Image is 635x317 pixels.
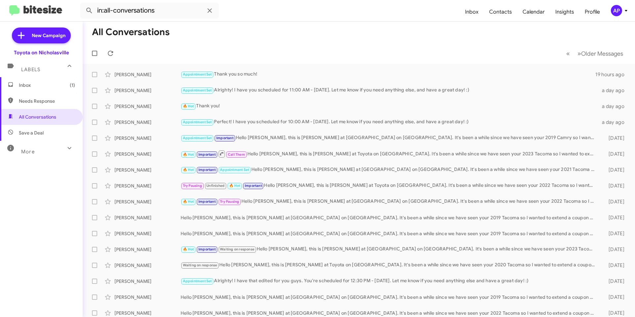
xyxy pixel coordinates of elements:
[581,50,623,57] span: Older Messages
[183,72,212,77] span: Appointment Set
[114,183,181,189] div: [PERSON_NAME]
[183,184,202,188] span: Try Pausing
[577,49,581,58] span: »
[181,230,598,237] div: Hello [PERSON_NAME], this is [PERSON_NAME] at [GEOGRAPHIC_DATA] on [GEOGRAPHIC_DATA]. It's been a...
[598,103,630,110] div: a day ago
[114,214,181,221] div: [PERSON_NAME]
[220,168,249,172] span: Appointment Set
[598,119,630,126] div: a day ago
[114,230,181,237] div: [PERSON_NAME]
[19,130,44,136] span: Save a Deal
[216,136,233,140] span: Important
[32,32,65,39] span: New Campaign
[229,184,240,188] span: 🔥 Hot
[573,47,627,60] button: Next
[220,199,239,204] span: Try Pausing
[598,135,630,141] div: [DATE]
[183,199,194,204] span: 🔥 Hot
[12,27,71,43] a: New Campaign
[181,86,598,94] div: Alrighty! I have you scheduled for 11:00 AM - [DATE]. Let me know if you need anything else, and ...
[598,151,630,157] div: [DATE]
[611,5,622,16] div: AP
[181,71,595,78] div: Thank you so much!
[598,87,630,94] div: a day ago
[183,279,212,283] span: Appointment Set
[92,27,170,37] h1: All Conversations
[114,135,181,141] div: [PERSON_NAME]
[598,183,630,189] div: [DATE]
[579,2,605,22] a: Profile
[198,168,216,172] span: Important
[19,98,75,104] span: Needs Response
[598,246,630,253] div: [DATE]
[183,263,217,267] span: Waiting on response
[220,247,254,251] span: Waiting on response
[181,310,598,316] div: Hello [PERSON_NAME], this is [PERSON_NAME] at [GEOGRAPHIC_DATA] on [GEOGRAPHIC_DATA]. It's been a...
[562,47,574,60] button: Previous
[563,47,627,60] nav: Page navigation example
[598,310,630,316] div: [DATE]
[181,182,598,189] div: Hello [PERSON_NAME], this is [PERSON_NAME] at Toyota on [GEOGRAPHIC_DATA]. It's been a while sinc...
[181,118,598,126] div: Perfect! I have you scheduled for 10:00 AM - [DATE]. Let me know if you need anything else, and h...
[181,166,598,174] div: Hello [PERSON_NAME], this is [PERSON_NAME] at [GEOGRAPHIC_DATA] on [GEOGRAPHIC_DATA]. It's been a...
[183,88,212,92] span: Appointment Set
[598,167,630,173] div: [DATE]
[80,3,219,19] input: Search
[598,294,630,300] div: [DATE]
[21,149,35,155] span: More
[183,120,212,124] span: Appointment Set
[114,246,181,253] div: [PERSON_NAME]
[566,49,570,58] span: «
[114,103,181,110] div: [PERSON_NAME]
[114,87,181,94] div: [PERSON_NAME]
[598,214,630,221] div: [DATE]
[114,310,181,316] div: [PERSON_NAME]
[198,247,216,251] span: Important
[181,198,598,205] div: Hello [PERSON_NAME], this is [PERSON_NAME] at [GEOGRAPHIC_DATA] on [GEOGRAPHIC_DATA]. It's been a...
[198,199,216,204] span: Important
[181,277,598,285] div: Alrighty! I have that edited for you guys. You're scheduled for 12:30 PM - [DATE]. Let me know if...
[181,214,598,221] div: Hello [PERSON_NAME], this is [PERSON_NAME] at [GEOGRAPHIC_DATA] on [GEOGRAPHIC_DATA]. It's been a...
[183,168,194,172] span: 🔥 Hot
[114,278,181,285] div: [PERSON_NAME]
[550,2,579,22] span: Insights
[228,152,245,157] span: Call Them
[114,151,181,157] div: [PERSON_NAME]
[14,49,69,56] div: Toyota on Nicholasville
[206,184,225,188] span: Unfinished
[245,184,262,188] span: Important
[181,102,598,110] div: Thank you!
[198,152,216,157] span: Important
[517,2,550,22] a: Calendar
[183,152,194,157] span: 🔥 Hot
[595,71,630,78] div: 19 hours ago
[21,67,40,73] span: Labels
[70,82,75,88] span: (1)
[460,2,484,22] a: Inbox
[181,150,598,158] div: Hello [PERSON_NAME], this is [PERSON_NAME] at Toyota on [GEOGRAPHIC_DATA]. It's been a while sinc...
[114,119,181,126] div: [PERSON_NAME]
[181,134,598,142] div: Hello [PERSON_NAME], this is [PERSON_NAME] at [GEOGRAPHIC_DATA] on [GEOGRAPHIC_DATA]. It's been a...
[183,247,194,251] span: 🔥 Hot
[183,136,212,140] span: Appointment Set
[114,294,181,300] div: [PERSON_NAME]
[598,198,630,205] div: [DATE]
[598,278,630,285] div: [DATE]
[114,71,181,78] div: [PERSON_NAME]
[114,198,181,205] div: [PERSON_NAME]
[183,104,194,108] span: 🔥 Hot
[181,294,598,300] div: Hello [PERSON_NAME], this is [PERSON_NAME] at [GEOGRAPHIC_DATA] on [GEOGRAPHIC_DATA]. It's been a...
[181,261,598,269] div: Hello [PERSON_NAME], this is [PERSON_NAME] at Toyota on [GEOGRAPHIC_DATA]. It's been a while sinc...
[114,262,181,269] div: [PERSON_NAME]
[19,82,75,88] span: Inbox
[181,245,598,253] div: Hello [PERSON_NAME], this is [PERSON_NAME] at [GEOGRAPHIC_DATA] on [GEOGRAPHIC_DATA]. It's been a...
[19,114,56,120] span: All Conversations
[598,262,630,269] div: [DATE]
[114,167,181,173] div: [PERSON_NAME]
[484,2,517,22] a: Contacts
[605,5,628,16] button: AP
